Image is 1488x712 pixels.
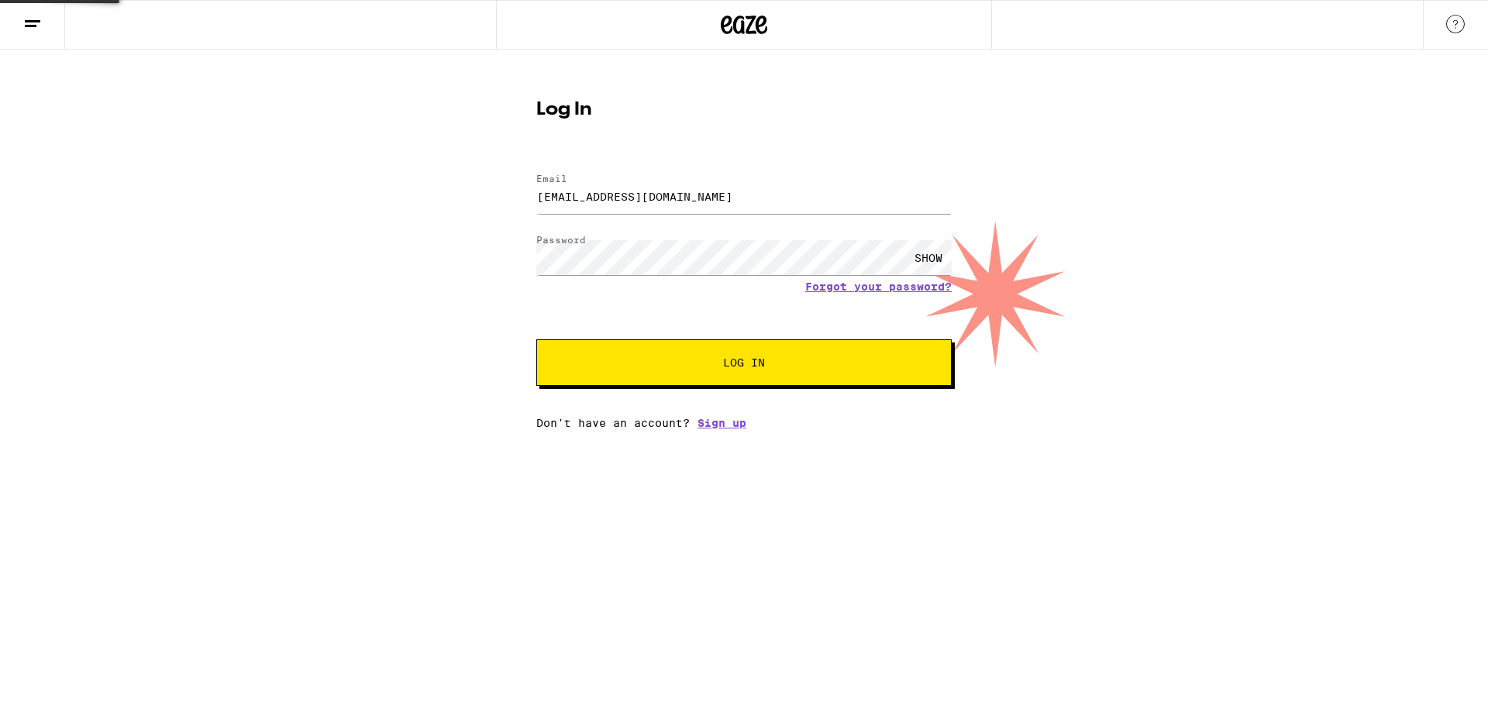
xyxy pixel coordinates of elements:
div: SHOW [905,240,952,275]
div: Don't have an account? [536,417,952,429]
label: Email [536,174,567,184]
button: Log In [536,339,952,386]
span: Log In [723,357,765,368]
a: Sign up [697,417,746,429]
a: Forgot your password? [805,280,952,293]
h1: Log In [536,101,952,119]
label: Password [536,235,586,245]
input: Email [536,179,952,214]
